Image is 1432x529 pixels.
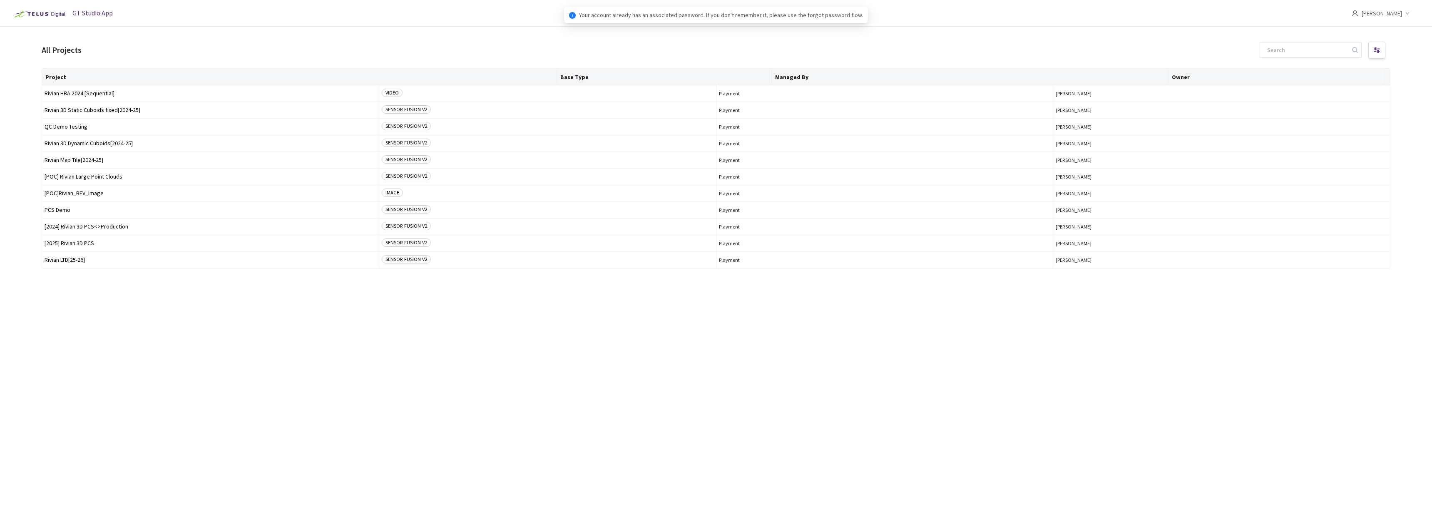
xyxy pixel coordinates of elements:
[382,189,403,197] span: IMAGE
[72,9,113,17] span: GT Studio App
[45,124,376,130] span: QC Demo Testing
[1056,190,1387,196] button: [PERSON_NAME]
[382,222,431,230] span: SENSOR FUSION V2
[719,174,1051,180] span: Playment
[10,7,68,21] img: Telus
[1056,240,1387,246] button: [PERSON_NAME]
[1056,124,1387,130] button: [PERSON_NAME]
[557,69,772,85] th: Base Type
[719,207,1051,213] span: Playment
[382,122,431,130] span: SENSOR FUSION V2
[45,224,376,230] span: [2024] Rivian 3D PCS<>Production
[382,155,431,164] span: SENSOR FUSION V2
[1405,11,1410,15] span: down
[719,190,1051,196] span: Playment
[382,238,431,247] span: SENSOR FUSION V2
[45,157,376,163] span: Rivian Map Tile[2024-25]
[1056,140,1387,147] button: [PERSON_NAME]
[45,207,376,213] span: PCS Demo
[1262,42,1351,57] input: Search
[772,69,1168,85] th: Managed By
[569,12,576,19] span: info-circle
[719,240,1051,246] span: Playment
[1056,90,1387,97] button: [PERSON_NAME]
[45,257,376,263] span: Rivian LTD[25-26]
[382,89,403,97] span: VIDEO
[45,240,376,246] span: [2025] Rivian 3D PCS
[45,174,376,180] span: [POC] Rivian Large Point Clouds
[719,257,1051,263] span: Playment
[45,107,376,113] span: Rivian 3D Static Cuboids fixed[2024-25]
[1056,174,1387,180] button: [PERSON_NAME]
[1056,157,1387,163] button: [PERSON_NAME]
[1352,10,1358,17] span: user
[1056,224,1387,230] button: [PERSON_NAME]
[1168,69,1383,85] th: Owner
[45,190,376,196] span: [POC]Rivian_BEV_Image
[42,69,557,85] th: Project
[719,90,1051,97] span: Playment
[579,10,863,20] span: Your account already has an associated password. If you don't remember it, please use the forgot ...
[1056,207,1387,213] button: [PERSON_NAME]
[382,205,431,214] span: SENSOR FUSION V2
[719,224,1051,230] span: Playment
[1056,107,1387,113] button: [PERSON_NAME]
[1056,257,1387,263] button: [PERSON_NAME]
[719,157,1051,163] span: Playment
[719,107,1051,113] span: Playment
[719,124,1051,130] span: Playment
[382,255,431,263] span: SENSOR FUSION V2
[719,140,1051,147] span: Playment
[42,43,82,56] div: All Projects
[382,172,431,180] span: SENSOR FUSION V2
[45,90,376,97] span: Rivian HBA 2024 [Sequential]
[382,105,431,114] span: SENSOR FUSION V2
[382,139,431,147] span: SENSOR FUSION V2
[45,140,376,147] span: Rivian 3D Dynamic Cuboids[2024-25]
